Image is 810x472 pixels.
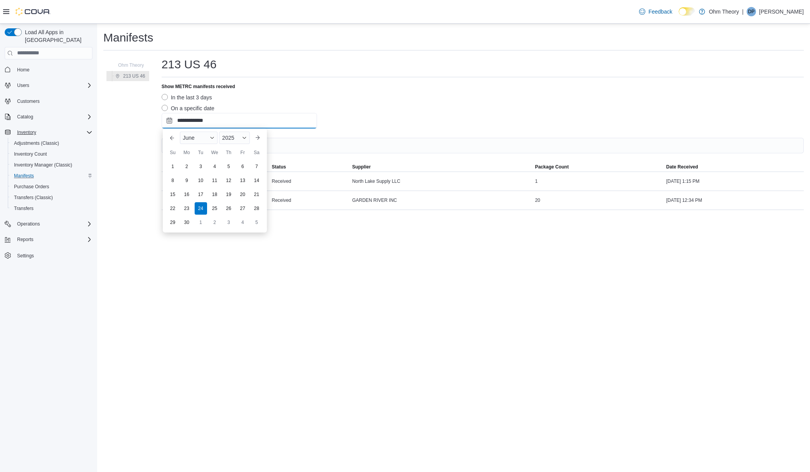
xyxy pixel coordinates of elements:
span: Inventory Manager (Classic) [14,162,72,168]
span: DP [748,7,755,16]
a: Feedback [636,4,675,19]
div: day-15 [167,188,179,201]
button: Catalog [14,112,36,121]
span: Customers [14,96,92,106]
span: Settings [14,250,92,260]
span: Inventory [17,129,36,135]
span: 213 US 46 [123,73,145,79]
button: Next month [251,132,264,144]
a: Settings [14,251,37,260]
button: Users [2,80,96,91]
span: Load All Apps in [GEOGRAPHIC_DATA] [22,28,92,44]
a: Customers [14,97,43,106]
span: Supplier [352,164,371,170]
a: Transfers [11,204,37,213]
span: Status [272,164,286,170]
button: Transfers (Classic) [8,192,96,203]
button: Inventory [2,127,96,138]
div: [DATE] 1:15 PM [665,177,804,186]
a: Transfers (Classic) [11,193,56,202]
button: Settings [2,250,96,261]
span: Date Received [666,164,698,170]
button: Adjustments (Classic) [8,138,96,149]
p: | [742,7,744,16]
button: Reports [2,234,96,245]
span: Settings [17,253,34,259]
div: day-8 [167,174,179,187]
span: 1 [535,178,538,184]
button: Catalog [2,111,96,122]
div: day-26 [223,202,235,215]
div: Sa [251,146,263,159]
span: Adjustments (Classic) [11,139,92,148]
div: day-12 [223,174,235,187]
input: This is a search bar. As you type, the results lower in the page will automatically filter. [162,138,804,153]
button: Home [2,64,96,75]
div: Fr [237,146,249,159]
button: 213 US 46 [112,71,148,81]
span: Users [17,82,29,88]
div: day-25 [209,202,221,215]
div: day-19 [223,188,235,201]
span: Package Count [535,164,569,170]
span: 20 [535,197,540,203]
label: In the last 3 days [162,93,212,102]
div: day-5 [251,216,263,229]
div: [DATE] 12:34 PM [665,196,804,205]
span: Ohm Theory [118,62,144,68]
div: Su [167,146,179,159]
span: GARDEN RIVER INC [352,197,397,203]
button: Reports [14,235,37,244]
a: Adjustments (Classic) [11,139,62,148]
div: day-30 [181,216,193,229]
span: Customers [17,98,40,104]
div: We [209,146,221,159]
a: Inventory Manager (Classic) [11,160,75,170]
div: day-5 [223,160,235,173]
div: day-7 [251,160,263,173]
span: North Lake Supply LLC [352,178,400,184]
p: [PERSON_NAME] [759,7,804,16]
div: day-21 [251,188,263,201]
div: Button. Open the year selector. 2025 is currently selected. [219,132,250,144]
span: Manifests [14,173,34,179]
div: Th [223,146,235,159]
span: Received [272,197,291,203]
button: Previous Month [166,132,178,144]
button: Operations [14,219,43,229]
span: Operations [17,221,40,227]
span: Received [272,178,291,184]
span: Reports [14,235,92,244]
span: Transfers (Classic) [14,194,53,201]
div: day-16 [181,188,193,201]
input: Press the down key to enter a popover containing a calendar. Press the escape key to close the po... [162,113,317,128]
div: day-28 [251,202,263,215]
span: Transfers [14,205,33,212]
label: Show METRC manifests received [162,83,235,90]
button: Transfers [8,203,96,214]
p: Ohm Theory [709,7,739,16]
div: day-10 [195,174,207,187]
span: Inventory Manager (Classic) [11,160,92,170]
div: day-9 [181,174,193,187]
div: day-2 [209,216,221,229]
span: Catalog [17,114,33,120]
span: Catalog [14,112,92,121]
button: Inventory Count [8,149,96,160]
button: Inventory Manager (Classic) [8,160,96,170]
a: Manifests [11,171,37,180]
div: day-14 [251,174,263,187]
span: Manifests [11,171,92,180]
div: day-24 [195,202,207,215]
a: Home [14,65,33,75]
span: Home [14,65,92,75]
div: day-3 [195,160,207,173]
div: day-29 [167,216,179,229]
span: Inventory Count [14,151,47,157]
button: Purchase Orders [8,181,96,192]
h1: Manifests [103,30,153,45]
span: Purchase Orders [14,184,49,190]
span: Transfers [11,204,92,213]
button: Manifests [8,170,96,181]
